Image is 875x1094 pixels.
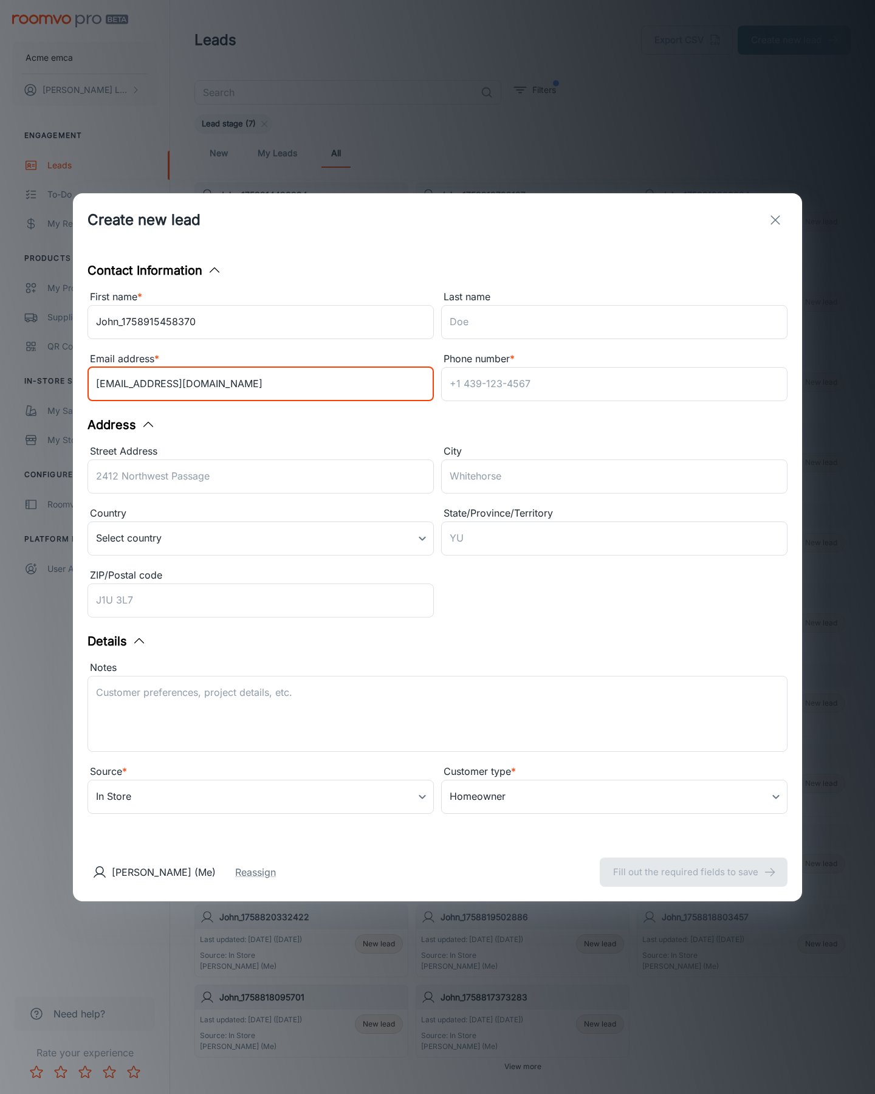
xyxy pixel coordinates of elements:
[441,506,787,521] div: State/Province/Territory
[87,506,434,521] div: Country
[87,261,222,280] button: Contact Information
[112,865,216,879] p: [PERSON_NAME] (Me)
[87,521,434,556] div: Select country
[87,416,156,434] button: Address
[87,459,434,494] input: 2412 Northwest Passage
[441,289,787,305] div: Last name
[441,367,787,401] input: +1 439-123-4567
[763,208,787,232] button: exit
[87,568,434,583] div: ZIP/Postal code
[441,444,787,459] div: City
[87,764,434,780] div: Source
[441,459,787,494] input: Whitehorse
[441,305,787,339] input: Doe
[441,351,787,367] div: Phone number
[87,632,146,650] button: Details
[87,444,434,459] div: Street Address
[441,780,787,814] div: Homeowner
[87,209,201,231] h1: Create new lead
[235,865,276,879] button: Reassign
[87,583,434,618] input: J1U 3L7
[87,367,434,401] input: myname@example.com
[87,305,434,339] input: John
[87,351,434,367] div: Email address
[87,289,434,305] div: First name
[87,660,787,676] div: Notes
[87,780,434,814] div: In Store
[441,764,787,780] div: Customer type
[441,521,787,556] input: YU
